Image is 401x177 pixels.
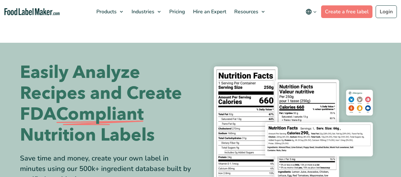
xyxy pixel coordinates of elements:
span: Resources [232,8,259,15]
span: Pricing [167,8,186,15]
span: Hire an Expert [191,8,227,15]
span: Industries [130,8,155,15]
span: Products [94,8,117,15]
span: Compliant [56,104,144,125]
a: Create a free label [321,5,372,18]
a: Login [376,5,397,18]
h1: Easily Analyze Recipes and Create FDA Nutrition Labels [20,62,196,146]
